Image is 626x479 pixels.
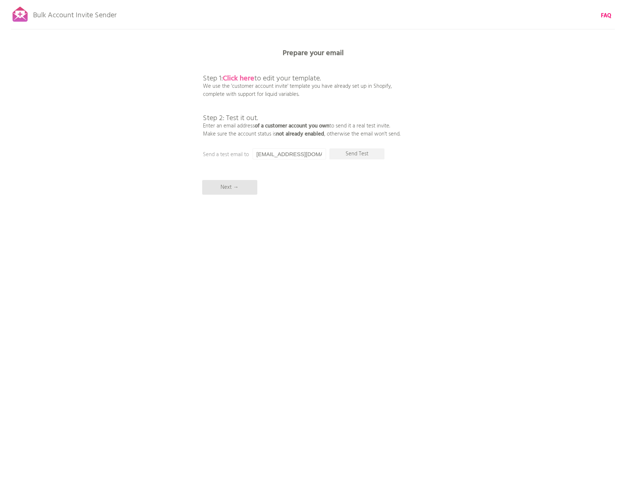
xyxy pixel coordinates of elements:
span: Step 1: to edit your template. [203,73,321,84]
b: FAQ [601,11,611,20]
p: Next → [202,180,257,195]
span: Step 2: Test it out. [203,112,258,124]
b: Prepare your email [283,47,344,59]
p: Send a test email to [203,151,350,159]
p: Send Test [329,148,384,159]
b: not already enabled [276,130,324,138]
p: We use the 'customer account invite' template you have already set up in Shopify, complete with s... [203,59,400,138]
p: Bulk Account Invite Sender [33,4,117,23]
b: of a customer account you own [255,122,329,130]
a: FAQ [601,12,611,20]
a: Click here [223,73,254,84]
